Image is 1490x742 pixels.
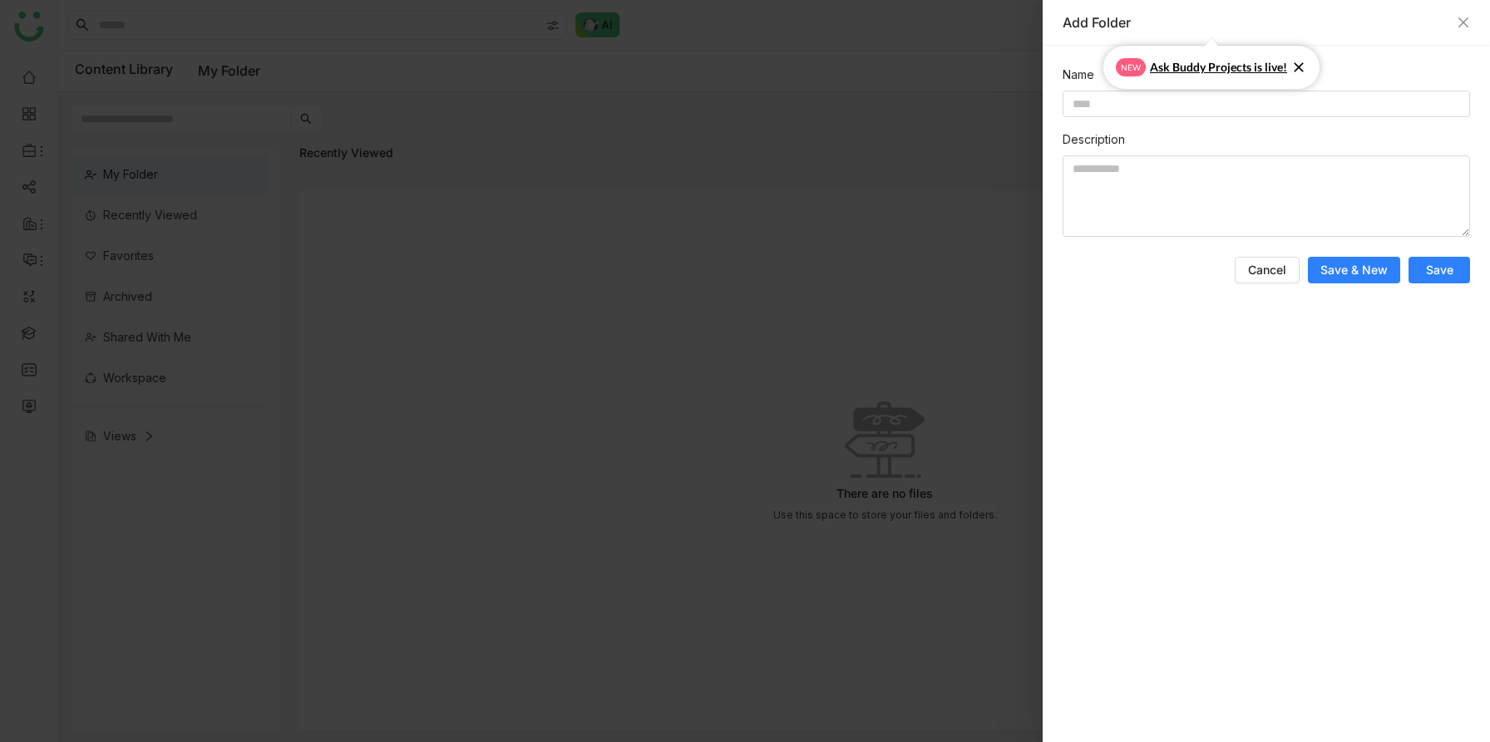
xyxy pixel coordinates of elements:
[1063,130,1125,149] label: Description
[1320,262,1388,278] span: Save & New
[1235,257,1300,283] button: Cancel
[1409,257,1470,283] button: Save
[1457,16,1470,29] button: Close
[1063,66,1094,84] label: Name
[1063,13,1448,32] div: Add Folder
[1150,58,1287,76] span: Ask Buddy Projects is live!
[1116,58,1146,76] span: new
[1426,262,1453,278] span: Save
[1248,262,1286,278] span: Cancel
[1308,257,1400,283] button: Save & New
